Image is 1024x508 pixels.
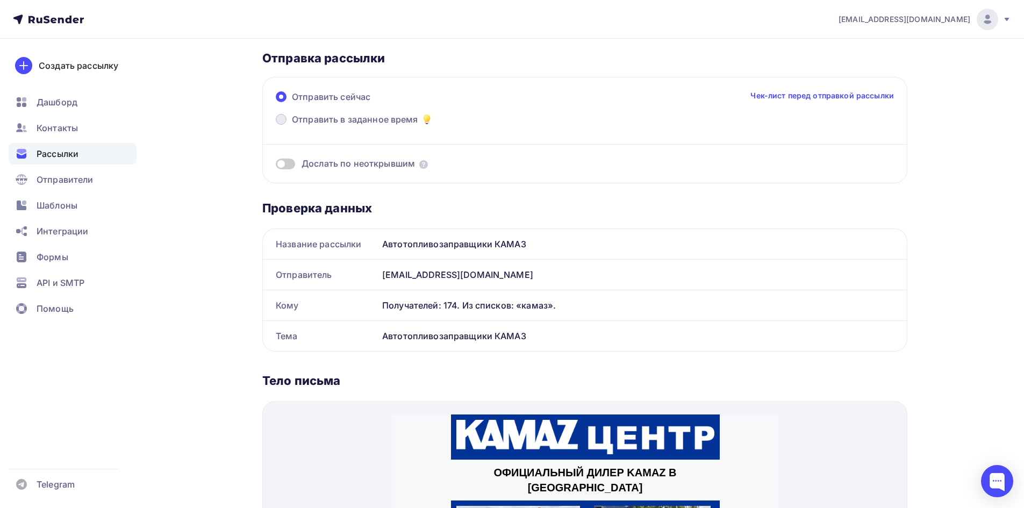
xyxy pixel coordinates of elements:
[75,323,312,339] span: Автотопливозаправщики КАМАЗ
[39,59,118,72] div: Создать рассылку
[199,352,323,373] p: • Объёмы цистерн 8-15 м3 • Различное кол-во отсеков
[9,195,137,216] a: Шаблоны
[37,251,68,263] span: Формы
[302,158,415,170] span: Дослать по неоткрывшим
[37,199,77,212] span: Шаблоны
[37,96,77,109] span: Дашборд
[262,373,907,388] div: Тело письма
[263,290,378,320] div: Кому
[37,302,74,315] span: Помощь
[839,9,1011,30] a: [EMAIL_ADDRESS][DOMAIN_NAME]
[9,169,137,190] a: Отправители
[37,478,75,491] span: Telegram
[382,299,894,312] div: Получателей: 174. Из списков: «камаз».
[9,143,137,164] a: Рассылки
[378,229,907,259] div: Автотопливозаправщики КАМАЗ
[37,173,94,186] span: Отправители
[263,260,378,290] div: Отправитель
[263,229,378,259] div: Название рассылки
[263,321,378,351] div: Тема
[9,117,137,139] a: Контакты
[378,260,907,290] div: [EMAIL_ADDRESS][DOMAIN_NAME]
[9,246,137,268] a: Формы
[750,90,894,101] a: Чек-лист перед отправкой рассылки
[292,113,418,126] span: Отправить в заданное время
[378,321,907,351] div: Автотопливозаправщики КАМАЗ
[9,91,137,113] a: Дашборд
[65,395,323,411] p: В наличии и под заказ
[37,121,78,134] span: Контакты
[65,352,188,373] p: • Различные шасси КАМАЗ • 4х2, 6х4, 6х2.2, 6х6
[292,90,370,103] span: Отправить сейчас
[839,14,970,25] span: [EMAIL_ADDRESS][DOMAIN_NAME]
[37,225,88,238] span: Интеграции
[262,201,907,216] div: Проверка данных
[37,276,84,289] span: API и SMTP
[65,51,323,81] p: ОФИЦИАЛЬНЫЙ ДИЛЕР KAMAZ В [GEOGRAPHIC_DATA]
[262,51,907,66] div: Отправка рассылки
[37,147,78,160] span: Рассылки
